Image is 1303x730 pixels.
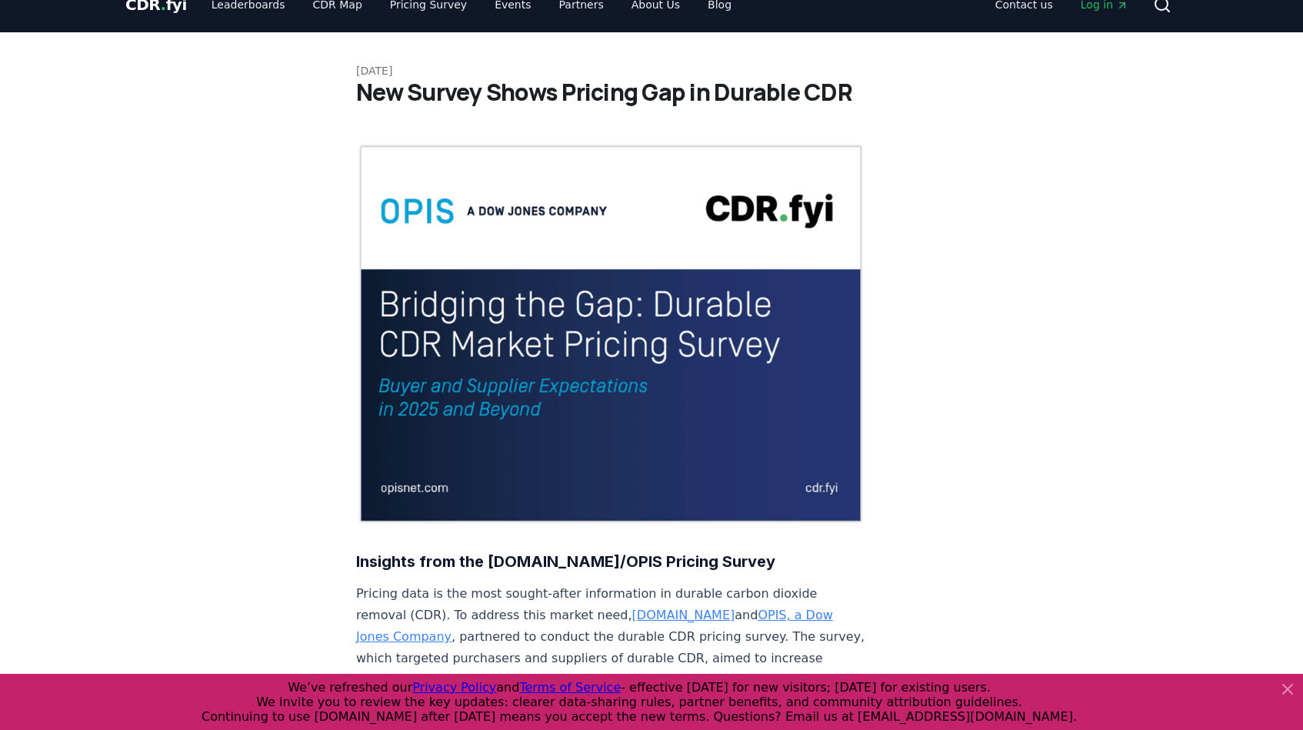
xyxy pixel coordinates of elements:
img: blog post image [356,143,865,525]
a: [DOMAIN_NAME] [632,608,735,622]
p: Pricing data is the most sought-after information in durable carbon dioxide removal (CDR). To add... [356,583,865,712]
h1: New Survey Shows Pricing Gap in Durable CDR [356,78,947,106]
strong: Insights from the [DOMAIN_NAME]/OPIS Pricing Survey [356,552,775,571]
p: [DATE] [356,63,947,78]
